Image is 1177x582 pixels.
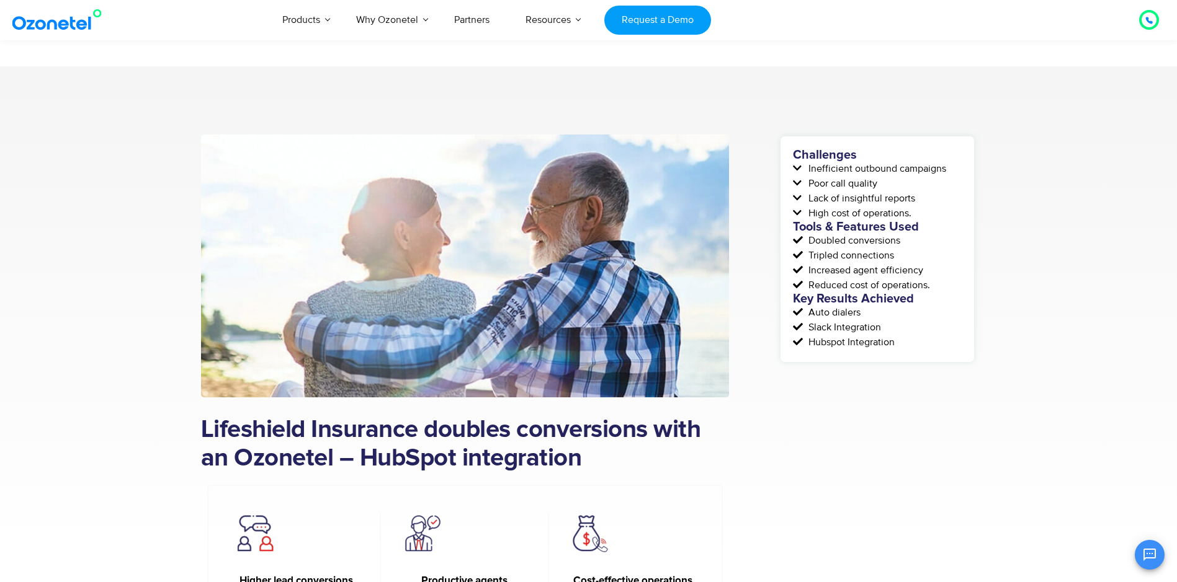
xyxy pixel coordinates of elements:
button: Open chat [1135,540,1165,570]
h1: Lifeshield Insurance doubles conversions with an Ozonetel – HubSpot integration [201,416,730,473]
img: Lifeshield-icon-1 [232,511,279,557]
h5: Tools & Features Used [793,221,962,233]
span: Inefficient outbound campaigns [805,161,946,176]
span: Poor call quality [805,176,877,191]
span: Reduced cost of operations. [805,278,930,293]
img: Lifeshield-icon-2 [400,511,446,557]
span: Lack of insightful reports [805,191,915,206]
span: Slack Integration [805,320,881,335]
h5: Key Results Achieved [793,293,962,305]
span: Auto dialers [805,305,861,320]
img: Lifeshield-icon-3 [568,511,614,557]
span: High cost of operations. [805,206,911,221]
a: Request a Demo [604,6,710,35]
span: Hubspot Integration [805,335,895,350]
span: Increased agent efficiency [805,263,923,278]
h5: Challenges [793,149,962,161]
span: Tripled connections [805,248,894,263]
span: Doubled conversions [805,233,900,248]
